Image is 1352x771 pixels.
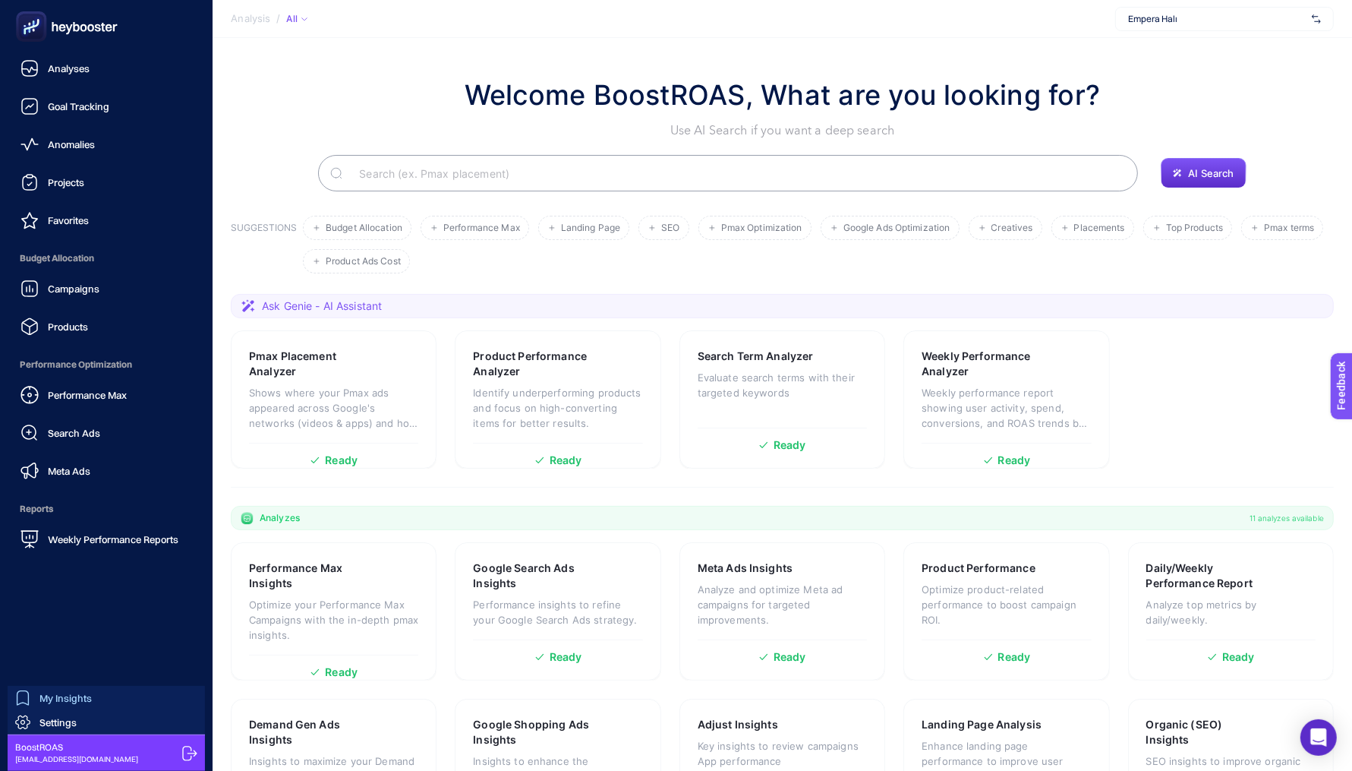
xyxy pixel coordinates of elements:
h3: Daily/Weekly Performance Report [1146,561,1271,591]
span: Ready [1222,652,1255,662]
h3: Search Term Analyzer [698,349,814,364]
p: Weekly performance report showing user activity, spend, conversions, and ROAS trends by week. [922,385,1091,431]
span: Ready [550,455,582,466]
span: SEO [661,223,679,234]
span: Projects [48,176,84,188]
span: Performance Max [443,223,520,234]
span: Analyzes [260,512,300,524]
span: AI Search [1188,167,1234,179]
span: Meta Ads [48,465,90,477]
a: Goal Tracking [12,91,200,122]
h3: Pmax Placement Analyzer [249,349,371,379]
h3: Weekly Performance Analyzer [922,349,1045,379]
p: Identify underperforming products and focus on high-converting items for better results. [473,385,642,431]
a: Analyses [12,53,200,84]
p: Analyze and optimize Meta ad campaigns for targeted improvements. [698,582,867,627]
h3: Landing Page Analysis [922,717,1042,732]
span: Anomalies [48,138,95,150]
input: Search [347,152,1126,194]
span: Creatives [991,223,1033,234]
h3: SUGGESTIONS [231,222,297,273]
span: My Insights [39,692,92,704]
h3: Product Performance [922,561,1035,576]
span: Goal Tracking [48,100,109,112]
span: Budget Allocation [326,223,402,234]
span: Reports [12,494,200,524]
h3: Demand Gen Ads Insights [249,717,371,747]
a: Meta Ads [12,456,200,486]
a: Campaigns [12,273,200,304]
span: Performance Optimization [12,349,200,380]
span: / [276,12,280,24]
span: Ready [774,440,806,450]
span: Settings [39,716,77,728]
span: Favorites [48,214,89,226]
p: Performance insights to refine your Google Search Ads strategy. [473,597,642,627]
p: Shows where your Pmax ads appeared across Google's networks (videos & apps) and how each placemen... [249,385,418,431]
a: My Insights [8,686,205,710]
span: Performance Max [48,389,127,401]
span: Search Ads [48,427,100,439]
span: Campaigns [48,283,99,295]
a: Product PerformanceOptimize product-related performance to boost campaign ROI.Ready [903,542,1109,681]
p: Use AI Search if you want a deep search [465,122,1101,140]
a: Pmax Placement AnalyzerShows where your Pmax ads appeared across Google's networks (videos & apps... [231,330,436,469]
span: Ready [774,652,806,662]
a: Daily/Weekly Performance ReportAnalyze top metrics by daily/weekly.Ready [1128,542,1334,681]
h3: Google Search Ads Insights [473,561,596,591]
img: svg%3e [1312,11,1321,27]
span: Feedback [9,5,58,17]
a: Weekly Performance Reports [12,524,200,555]
button: AI Search [1161,158,1246,188]
span: Budget Allocation [12,243,200,273]
p: Evaluate search terms with their targeted keywords [698,370,867,400]
span: Ready [325,667,358,678]
p: Key insights to review campaigns App performance [698,738,867,769]
a: Performance Max [12,380,200,410]
h3: Meta Ads Insights [698,561,793,576]
p: Optimize product-related performance to boost campaign ROI. [922,582,1091,627]
span: Ready [998,652,1031,662]
div: Open Intercom Messenger [1300,719,1337,756]
a: Products [12,311,200,342]
span: Ready [998,455,1031,466]
a: Weekly Performance AnalyzerWeekly performance report showing user activity, spend, conversions, a... [903,330,1109,469]
a: Projects [12,167,200,197]
span: Weekly Performance Reports [48,533,178,545]
a: Favorites [12,205,200,235]
p: Optimize your Performance Max Campaigns with the in-depth pmax insights. [249,597,418,643]
span: Ready [325,455,358,466]
span: Ask Genie - AI Assistant [262,299,382,314]
span: Ready [550,652,582,662]
a: Search Term AnalyzerEvaluate search terms with their targeted keywordsReady [679,330,885,469]
a: Performance Max InsightsOptimize your Performance Max Campaigns with the in-depth pmax insights.R... [231,542,436,681]
span: Google Ads Optimization [843,223,950,234]
h3: Organic (SEO) Insights [1146,717,1268,747]
span: Placements [1074,223,1125,234]
h3: Product Performance Analyzer [473,349,597,379]
span: Pmax terms [1264,223,1314,234]
a: Meta Ads InsightsAnalyze and optimize Meta ad campaigns for targeted improvements.Ready [679,542,885,681]
span: Product Ads Cost [326,256,401,267]
div: All [286,13,307,25]
span: Analysis [231,13,270,25]
span: Pmax Optimization [721,223,802,234]
span: Empera Halı [1128,13,1306,25]
h1: Welcome BoostROAS, What are you looking for? [465,74,1101,115]
a: Settings [8,710,205,735]
span: [EMAIL_ADDRESS][DOMAIN_NAME] [15,754,138,765]
a: Product Performance AnalyzerIdentify underperforming products and focus on high-converting items ... [455,330,660,469]
h3: Google Shopping Ads Insights [473,717,597,747]
span: BoostROAS [15,741,138,754]
a: Google Search Ads InsightsPerformance insights to refine your Google Search Ads strategy.Ready [455,542,660,681]
span: Products [48,321,88,333]
span: 11 analyzes available [1250,512,1324,524]
span: Analyses [48,62,90,74]
p: Analyze top metrics by daily/weekly. [1146,597,1316,627]
span: Landing Page [561,223,620,234]
a: Anomalies [12,129,200,160]
h3: Performance Max Insights [249,561,371,591]
a: Search Ads [12,418,200,448]
span: Top Products [1166,223,1223,234]
h3: Adjust Insights [698,717,778,732]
